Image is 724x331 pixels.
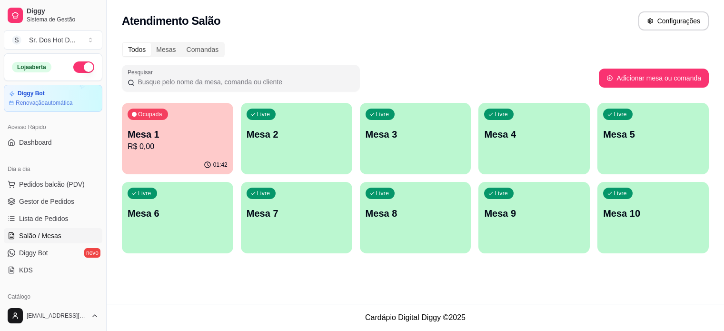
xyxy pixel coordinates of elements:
article: Renovação automática [16,99,72,107]
p: Livre [495,110,508,118]
button: Select a team [4,30,102,50]
article: Diggy Bot [18,90,45,97]
a: Diggy BotRenovaçãoautomática [4,85,102,112]
a: Lista de Pedidos [4,211,102,226]
p: Mesa 3 [366,128,466,141]
div: Acesso Rápido [4,120,102,135]
p: Livre [376,190,389,197]
button: LivreMesa 10 [597,182,709,253]
p: Livre [495,190,508,197]
button: LivreMesa 3 [360,103,471,174]
button: Pedidos balcão (PDV) [4,177,102,192]
p: Livre [257,110,270,118]
p: Mesa 2 [247,128,347,141]
div: Sr. Dos Hot D ... [29,35,75,45]
h2: Atendimento Salão [122,13,220,29]
footer: Cardápio Digital Diggy © 2025 [107,304,724,331]
a: DiggySistema de Gestão [4,4,102,27]
button: LivreMesa 6 [122,182,233,253]
p: Livre [614,110,627,118]
button: OcupadaMesa 1R$ 0,0001:42 [122,103,233,174]
a: KDS [4,262,102,278]
button: Alterar Status [73,61,94,73]
p: Mesa 8 [366,207,466,220]
a: Gestor de Pedidos [4,194,102,209]
p: Livre [376,110,389,118]
span: S [12,35,21,45]
span: Diggy [27,7,99,16]
p: 01:42 [213,161,228,169]
a: Dashboard [4,135,102,150]
p: Livre [257,190,270,197]
a: Salão / Mesas [4,228,102,243]
button: LivreMesa 9 [478,182,590,253]
span: [EMAIL_ADDRESS][DOMAIN_NAME] [27,312,87,320]
button: Configurações [638,11,709,30]
div: Mesas [151,43,181,56]
p: R$ 0,00 [128,141,228,152]
p: Mesa 7 [247,207,347,220]
div: Catálogo [4,289,102,304]
button: Adicionar mesa ou comanda [599,69,709,88]
button: [EMAIL_ADDRESS][DOMAIN_NAME] [4,304,102,327]
button: LivreMesa 5 [597,103,709,174]
div: Loja aberta [12,62,51,72]
p: Mesa 6 [128,207,228,220]
p: Livre [138,190,151,197]
input: Pesquisar [135,77,354,87]
label: Pesquisar [128,68,156,76]
span: Dashboard [19,138,52,147]
a: Diggy Botnovo [4,245,102,261]
p: Livre [614,190,627,197]
p: Mesa 9 [484,207,584,220]
span: KDS [19,265,33,275]
p: Ocupada [138,110,162,118]
p: Mesa 5 [603,128,703,141]
div: Comandas [181,43,224,56]
p: Mesa 1 [128,128,228,141]
div: Dia a dia [4,161,102,177]
button: LivreMesa 2 [241,103,352,174]
button: LivreMesa 4 [478,103,590,174]
span: Sistema de Gestão [27,16,99,23]
span: Pedidos balcão (PDV) [19,180,85,189]
button: LivreMesa 7 [241,182,352,253]
span: Gestor de Pedidos [19,197,74,206]
p: Mesa 10 [603,207,703,220]
span: Lista de Pedidos [19,214,69,223]
div: Todos [123,43,151,56]
button: LivreMesa 8 [360,182,471,253]
span: Salão / Mesas [19,231,61,241]
span: Diggy Bot [19,248,48,258]
p: Mesa 4 [484,128,584,141]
